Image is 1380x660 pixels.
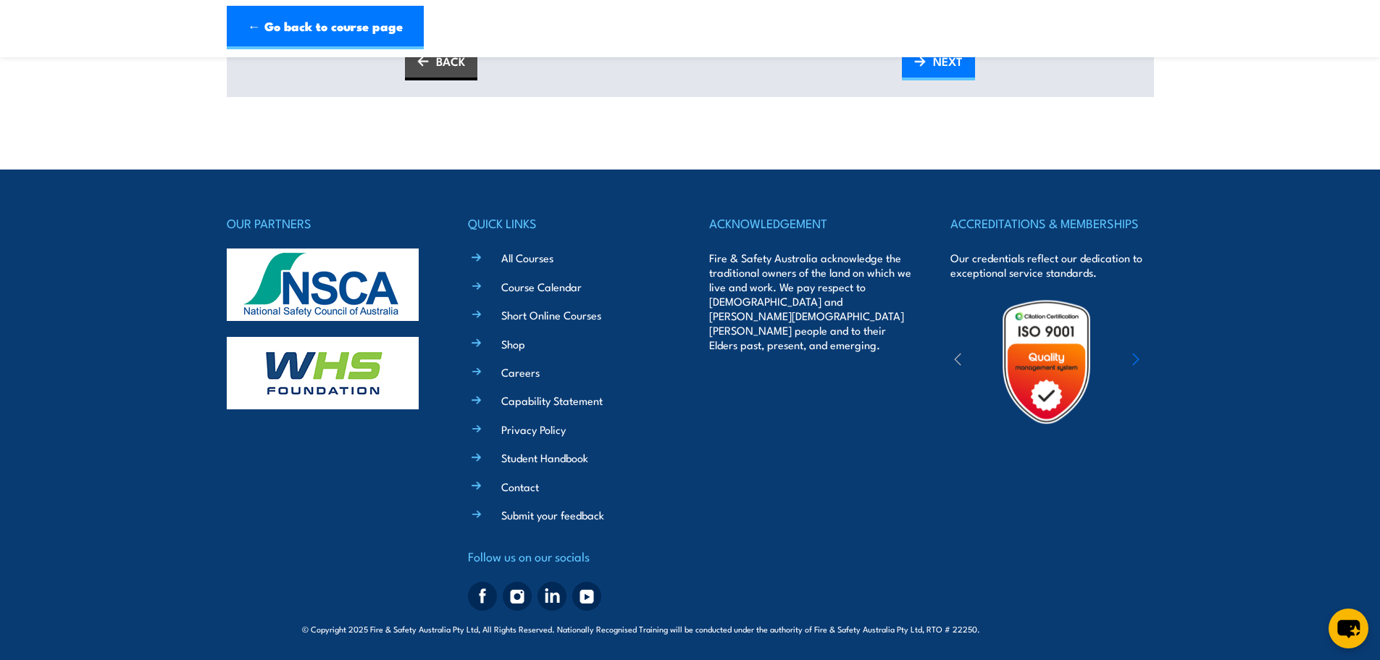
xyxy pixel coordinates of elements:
img: Untitled design (19) [983,298,1110,425]
span: Site: [997,623,1078,635]
a: Submit your feedback [501,507,604,522]
a: Course Calendar [501,279,582,294]
img: nsca-logo-footer [227,248,419,321]
a: Careers [501,364,540,380]
h4: OUR PARTNERS [227,213,430,233]
a: Capability Statement [501,393,603,408]
h4: Follow us on our socials [468,546,671,567]
img: whs-logo-footer [227,337,419,409]
a: ← Go back to course page [227,6,424,49]
p: Our credentials reflect our dedication to exceptional service standards. [950,251,1153,280]
a: KND Digital [1027,621,1078,635]
a: BACK [405,46,477,80]
img: ewpa-logo [1111,337,1237,387]
a: All Courses [501,250,553,265]
a: Privacy Policy [501,422,566,437]
span: NEXT [933,42,963,80]
a: Shop [501,336,525,351]
button: chat-button [1329,609,1368,648]
a: Short Online Courses [501,307,601,322]
h4: ACKNOWLEDGEMENT [709,213,912,233]
p: Fire & Safety Australia acknowledge the traditional owners of the land on which we live and work.... [709,251,912,352]
a: Student Handbook [501,450,588,465]
h4: QUICK LINKS [468,213,671,233]
a: Contact [501,479,539,494]
a: NEXT [902,46,975,80]
span: © Copyright 2025 Fire & Safety Australia Pty Ltd, All Rights Reserved. Nationally Recognised Trai... [302,622,1078,635]
h4: ACCREDITATIONS & MEMBERSHIPS [950,213,1153,233]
